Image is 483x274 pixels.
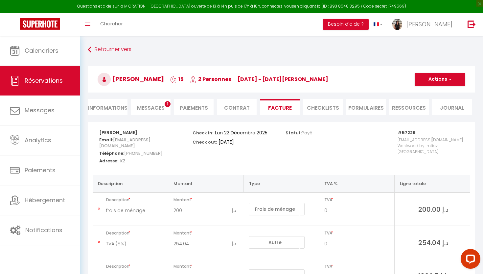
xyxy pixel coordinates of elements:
li: Facture [260,99,300,115]
span: [PHONE_NUMBER] [124,149,163,158]
a: ... [PERSON_NAME] [387,13,461,36]
li: Ressources [389,99,429,115]
li: Contrat [217,99,257,115]
span: د.إ [232,205,241,216]
span: د.إ [232,238,241,250]
p: Check in: [193,128,213,136]
span: Messages [25,106,55,114]
p: Check out: [193,138,217,145]
span: Montant [173,195,241,205]
li: FORMULAIRES [346,99,386,115]
span: [PERSON_NAME] [406,20,452,28]
span: Description [106,229,166,238]
span: TVA [324,195,392,205]
th: Description [93,175,168,192]
span: . KZ [118,156,126,166]
span: Réservations [25,76,63,85]
span: 1 [165,101,171,107]
strong: Adresse: [99,158,118,164]
span: Calendriers [25,46,58,55]
span: Montant [173,229,241,238]
span: [PERSON_NAME] [98,75,164,83]
iframe: LiveChat chat widget [455,246,483,274]
span: 200.00 د.إ [400,205,467,214]
li: CHECKLISTS [303,99,343,115]
span: Messages [137,104,165,112]
span: Notifications [25,226,62,234]
button: Actions [415,73,465,86]
th: Montant [168,175,244,192]
strong: [PERSON_NAME] [99,129,137,136]
a: Chercher [95,13,128,36]
strong: #57229 [398,129,416,136]
span: Paiements [25,166,56,174]
img: logout [468,20,476,28]
span: [DATE] - [DATE][PERSON_NAME] [238,75,328,83]
img: ... [392,19,402,30]
a: en cliquant ici [294,3,321,9]
span: Analytics [25,136,51,144]
p: Statut: [286,128,312,136]
strong: Email: [99,137,113,143]
span: Description [106,195,166,205]
li: Paiements [174,99,214,115]
button: Besoin d'aide ? [323,19,369,30]
img: Super Booking [20,18,60,30]
span: Description [106,262,166,271]
th: Ligne totale [394,175,470,192]
th: TVA % [319,175,395,192]
span: 254.04 د.إ [400,238,467,247]
li: Journal [432,99,472,115]
span: Chercher [100,20,123,27]
p: [EMAIL_ADDRESS][DOMAIN_NAME] Westwood by Imtiaz [GEOGRAPHIC_DATA] [398,135,463,168]
span: Payé [302,130,312,136]
li: Informations [88,99,127,115]
span: 2 Personnes [190,75,231,83]
th: Type [243,175,319,192]
span: TVA [324,229,392,238]
span: TVA [324,262,392,271]
a: Retourner vers [88,44,475,56]
span: [EMAIL_ADDRESS][DOMAIN_NAME] [99,135,150,151]
span: 15 [170,75,184,83]
strong: Téléphone: [99,150,124,156]
span: Montant [173,262,241,271]
span: Hébergement [25,196,65,204]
